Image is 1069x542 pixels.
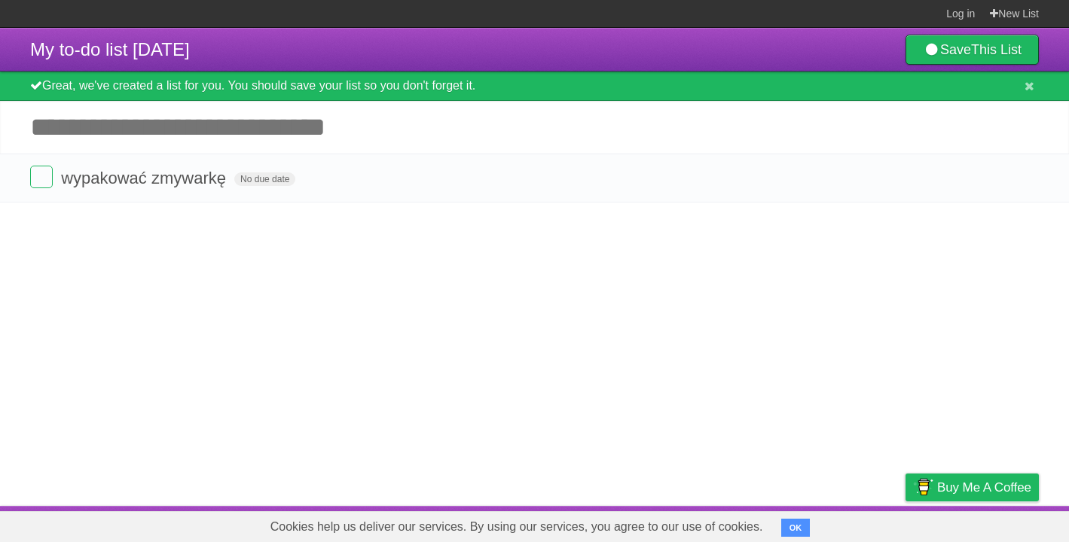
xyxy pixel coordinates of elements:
[937,474,1031,501] span: Buy me a coffee
[781,519,811,537] button: OK
[906,35,1039,65] a: SaveThis List
[234,172,295,186] span: No due date
[30,166,53,188] label: Done
[30,39,190,59] span: My to-do list [DATE]
[61,169,230,187] span: wypakować zmywarkę
[913,474,933,500] img: Buy me a coffee
[906,473,1039,501] a: Buy me a coffee
[886,510,925,538] a: Privacy
[835,510,868,538] a: Terms
[255,512,778,542] span: Cookies help us deliver our services. By using our services, you agree to our use of cookies.
[971,42,1022,57] b: This List
[705,510,737,538] a: About
[755,510,816,538] a: Developers
[944,510,1039,538] a: Suggest a feature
